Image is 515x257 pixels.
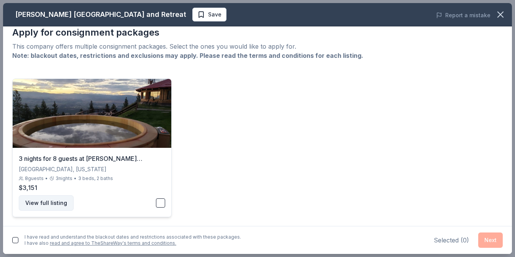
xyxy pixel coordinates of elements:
div: Selected ( 0 ) [434,236,469,245]
span: 8 guests [25,175,44,182]
div: This company offers multiple consignment packages. Select the ones you would like to apply for. [12,42,503,51]
button: Report a mistake [436,11,490,20]
div: [GEOGRAPHIC_DATA], [US_STATE] [19,165,165,174]
div: [PERSON_NAME] [GEOGRAPHIC_DATA] and Retreat [15,8,186,21]
div: I have read and understand the blackout dates and restrictions associated with these packages. I ... [25,234,241,246]
div: Note: blackout dates, restrictions and exclusions may apply. Please read the terms and conditions... [12,51,503,60]
button: View full listing [19,195,74,211]
img: 3 nights for 8 guests at Downing Mountain Lodge [13,79,171,148]
div: 3 beds, 2 baths [78,175,113,182]
div: $3,151 [19,183,165,192]
div: • [45,175,48,182]
a: read and agree to TheShareWay's terms and conditions. [50,240,176,246]
div: Apply for consignment packages [12,26,503,39]
button: Save [192,8,226,21]
div: • [74,175,77,182]
span: 3 nights [56,175,72,182]
div: 3 nights for 8 guests at [PERSON_NAME][GEOGRAPHIC_DATA] [19,154,165,163]
span: Save [208,10,221,19]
